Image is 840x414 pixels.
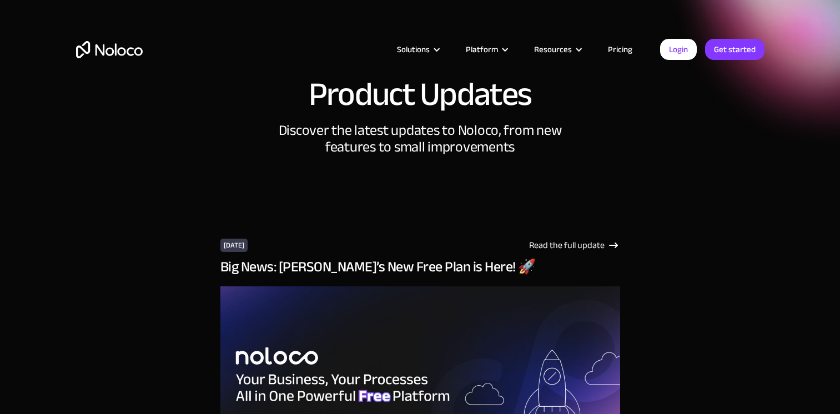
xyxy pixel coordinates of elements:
[309,78,532,111] h1: Product Updates
[220,259,620,275] h3: Big News: [PERSON_NAME]’s New Free Plan is Here! 🚀
[220,239,620,252] a: [DATE]Read the full update
[220,239,248,252] div: [DATE]
[534,42,572,57] div: Resources
[383,42,452,57] div: Solutions
[254,122,587,155] h2: Discover the latest updates to Noloco, from new features to small improvements
[397,42,430,57] div: Solutions
[76,41,143,58] a: home
[594,42,646,57] a: Pricing
[705,39,764,60] a: Get started
[520,42,594,57] div: Resources
[660,39,697,60] a: Login
[452,42,520,57] div: Platform
[466,42,498,57] div: Platform
[529,239,605,252] div: Read the full update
